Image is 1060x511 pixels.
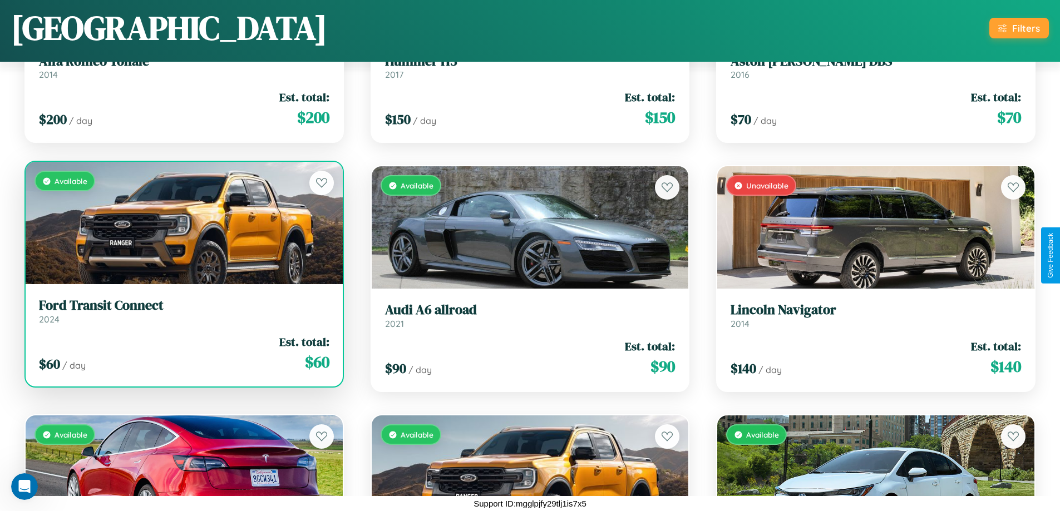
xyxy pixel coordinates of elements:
[731,53,1021,81] a: Aston [PERSON_NAME] DBS2016
[990,355,1021,378] span: $ 140
[39,297,329,325] a: Ford Transit Connect2024
[625,338,675,354] span: Est. total:
[971,338,1021,354] span: Est. total:
[279,334,329,350] span: Est. total:
[39,355,60,373] span: $ 60
[11,5,327,51] h1: [GEOGRAPHIC_DATA]
[55,176,87,186] span: Available
[731,53,1021,70] h3: Aston [PERSON_NAME] DBS
[746,430,779,439] span: Available
[731,69,750,80] span: 2016
[731,359,756,378] span: $ 140
[385,110,411,128] span: $ 150
[39,314,60,325] span: 2024
[297,106,329,128] span: $ 200
[989,18,1049,38] button: Filters
[305,351,329,373] span: $ 60
[401,181,433,190] span: Available
[279,89,329,105] span: Est. total:
[55,430,87,439] span: Available
[971,89,1021,105] span: Est. total:
[731,318,750,329] span: 2014
[625,89,675,105] span: Est. total:
[385,302,676,329] a: Audi A6 allroad2021
[385,69,403,80] span: 2017
[385,359,406,378] span: $ 90
[39,110,67,128] span: $ 200
[1012,22,1040,34] div: Filters
[385,302,676,318] h3: Audi A6 allroad
[746,181,788,190] span: Unavailable
[474,496,586,511] p: Support ID: mgglpjfy29tlj1is7x5
[731,302,1021,329] a: Lincoln Navigator2014
[645,106,675,128] span: $ 150
[11,473,38,500] iframe: Intercom live chat
[385,53,676,81] a: Hummer H32017
[401,430,433,439] span: Available
[39,297,329,314] h3: Ford Transit Connect
[69,115,92,126] span: / day
[1047,233,1054,278] div: Give Feedback
[997,106,1021,128] span: $ 70
[731,110,751,128] span: $ 70
[650,355,675,378] span: $ 90
[758,364,782,375] span: / day
[731,302,1021,318] h3: Lincoln Navigator
[408,364,432,375] span: / day
[753,115,777,126] span: / day
[39,53,329,81] a: Alfa Romeo Tonale2014
[62,360,86,371] span: / day
[39,69,58,80] span: 2014
[385,318,404,329] span: 2021
[413,115,436,126] span: / day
